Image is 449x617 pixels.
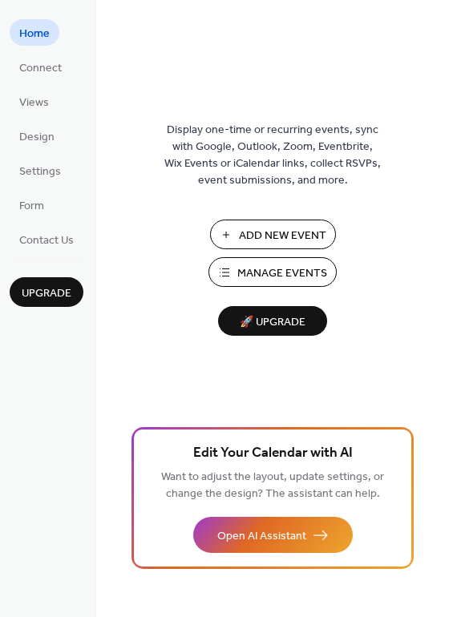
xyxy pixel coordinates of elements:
[10,277,83,307] button: Upgrade
[10,19,59,46] a: Home
[19,163,61,180] span: Settings
[228,312,318,333] span: 🚀 Upgrade
[19,26,50,42] span: Home
[22,285,71,302] span: Upgrade
[10,226,83,252] a: Contact Us
[19,129,55,146] span: Design
[19,232,74,249] span: Contact Us
[208,257,337,287] button: Manage Events
[164,122,381,189] span: Display one-time or recurring events, sync with Google, Outlook, Zoom, Eventbrite, Wix Events or ...
[237,265,327,282] span: Manage Events
[193,442,353,465] span: Edit Your Calendar with AI
[217,528,306,545] span: Open AI Assistant
[10,54,71,80] a: Connect
[161,466,384,505] span: Want to adjust the layout, update settings, or change the design? The assistant can help.
[10,192,54,218] a: Form
[19,198,44,215] span: Form
[193,517,353,553] button: Open AI Assistant
[210,220,336,249] button: Add New Event
[19,95,49,111] span: Views
[19,60,62,77] span: Connect
[10,88,59,115] a: Views
[239,228,326,244] span: Add New Event
[218,306,327,336] button: 🚀 Upgrade
[10,157,71,183] a: Settings
[10,123,64,149] a: Design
